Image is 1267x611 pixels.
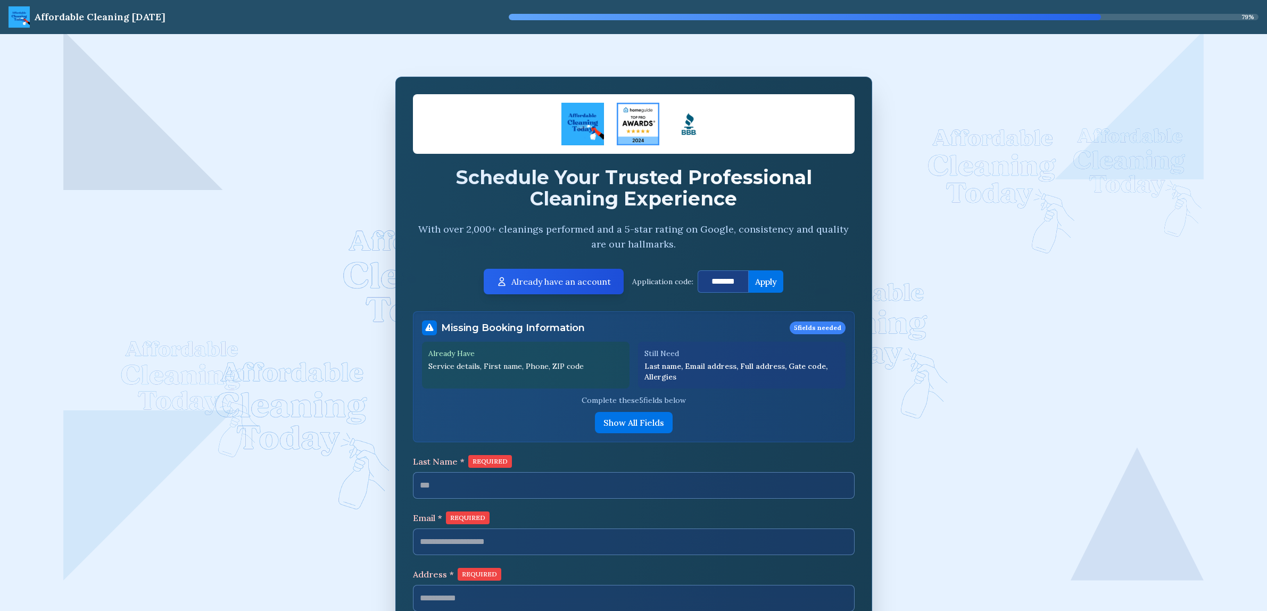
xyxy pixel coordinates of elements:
label: Address * [413,568,855,581]
img: Four Seasons Cleaning [617,103,659,145]
button: Show All Fields [595,412,673,433]
label: Email * [413,511,855,524]
button: Already have an account [484,269,624,294]
p: Service details, First name, Phone, ZIP code [428,361,623,371]
h2: Schedule Your Trusted Professional Cleaning Experience [413,167,855,209]
p: With over 2,000+ cleanings performed and a 5-star rating on Google, consistency and quality are o... [413,222,855,252]
p: Application code: [632,276,693,287]
img: ACT Logo [561,103,604,145]
button: Apply [749,270,783,293]
p: Still Need [644,348,839,359]
span: 5 fields needed [790,321,846,334]
p: Already Have [428,348,623,359]
span: REQUIRED [458,568,501,581]
h3: Missing Booking Information [441,320,585,335]
img: Logo Square [668,103,710,145]
div: Affordable Cleaning [DATE] [34,10,165,24]
label: Last Name * [413,455,855,468]
span: REQUIRED [446,511,490,524]
span: 79 % [1241,13,1254,21]
p: Last name, Email address, Full address, Gate code, Allergies [644,361,839,382]
span: REQUIRED [468,455,512,468]
img: ACT Logo [9,6,30,28]
p: Complete these 5 fields below [422,395,846,406]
